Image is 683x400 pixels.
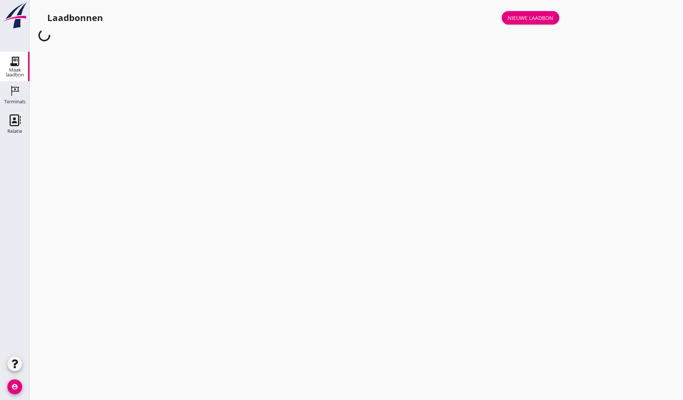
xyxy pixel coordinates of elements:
div: Laadbonnen [47,12,103,24]
i: account_circle [7,379,22,394]
div: Terminals [4,99,25,104]
div: Nieuwe laadbon [508,14,553,22]
img: logo-small.a267ee39.svg [1,2,28,29]
a: Nieuwe laadbon [502,11,559,24]
div: Relatie [7,129,22,134]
